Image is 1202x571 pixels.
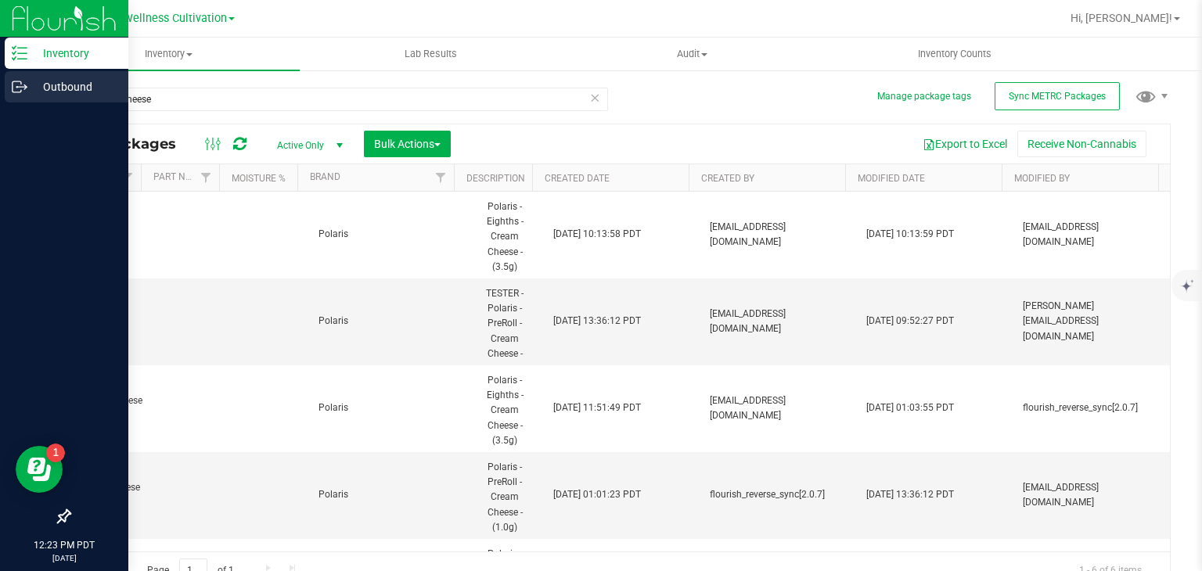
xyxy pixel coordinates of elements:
iframe: Resource center unread badge [46,444,65,462]
span: [DATE] 13:36:12 PDT [553,314,641,329]
a: Lab Results [300,38,562,70]
a: Audit [562,38,824,70]
span: Polaris [318,227,456,242]
span: Sync METRC Packages [1009,91,1106,102]
p: 12:23 PM PDT [7,538,121,552]
button: Sync METRC Packages [995,82,1120,110]
a: Modified By [1014,173,1070,184]
span: flourish_reverse_sync[2.0.7] [1023,400,1161,415]
span: Bulk Actions [374,138,441,150]
span: [EMAIL_ADDRESS][DOMAIN_NAME] [1023,480,1161,510]
span: Lab Results [383,47,478,61]
span: Polaris [318,314,456,329]
button: Manage package tags [877,90,971,103]
div: Polaris - Eighths - Cream Cheese - (3.5g) [475,198,534,271]
a: Part Number [153,171,216,182]
span: Hi, [PERSON_NAME]! [1071,12,1172,24]
a: Filter [193,164,219,191]
span: [EMAIL_ADDRESS][DOMAIN_NAME] [710,307,848,336]
div: TESTER - Polaris - PreRoll - Cream Cheese - (1.0g) [475,285,534,358]
button: Receive Non-Cannabis [1017,131,1146,157]
span: [DATE] 10:13:58 PDT [553,227,641,242]
span: Polaris [318,487,456,502]
a: Brand [310,171,340,182]
inline-svg: Outbound [12,79,27,95]
inline-svg: Inventory [12,45,27,61]
span: Clear [589,88,600,108]
span: [EMAIL_ADDRESS][DOMAIN_NAME] [710,220,848,250]
span: Inventory Counts [897,47,1013,61]
a: Inventory Counts [823,38,1085,70]
span: Audit [563,47,823,61]
input: Search Package ID, Item Name, SKU, Lot or Part Number... [69,88,608,111]
p: [DATE] [7,552,121,564]
span: [DATE] 01:03:55 PDT [866,400,954,415]
span: [DATE] 13:36:12 PDT [866,487,954,502]
span: [DATE] 11:51:49 PDT [553,400,641,415]
span: Polaris Wellness Cultivation [85,12,227,25]
span: [DATE] 10:13:59 PDT [866,227,954,242]
span: All Packages [81,135,192,153]
p: Inventory [27,44,121,63]
iframe: Resource center [16,446,63,493]
span: [PERSON_NAME][EMAIL_ADDRESS][DOMAIN_NAME] [1023,299,1161,344]
span: Polaris [318,400,456,415]
button: Bulk Actions [364,131,451,157]
span: Inventory [38,47,300,61]
a: Moisture % [232,173,286,184]
a: Inventory [38,38,300,70]
span: flourish_reverse_sync[2.0.7] [710,487,848,502]
a: Filter [428,164,454,191]
button: Export to Excel [912,131,1017,157]
p: Outbound [27,77,121,96]
a: Modified Date [858,173,925,184]
span: [EMAIL_ADDRESS][DOMAIN_NAME] [710,393,848,423]
a: Created By [701,173,754,184]
span: [DATE] 01:01:23 PDT [553,487,641,502]
a: Description [466,173,525,184]
a: Created Date [545,173,610,184]
span: [DATE] 09:52:27 PDT [866,314,954,329]
span: [EMAIL_ADDRESS][DOMAIN_NAME] [1023,220,1161,250]
div: Polaris - Eighths - Cream Cheese - (3.5g) [475,372,534,445]
div: Polaris - PreRoll - Cream Cheese - (1.0g) [475,458,534,532]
